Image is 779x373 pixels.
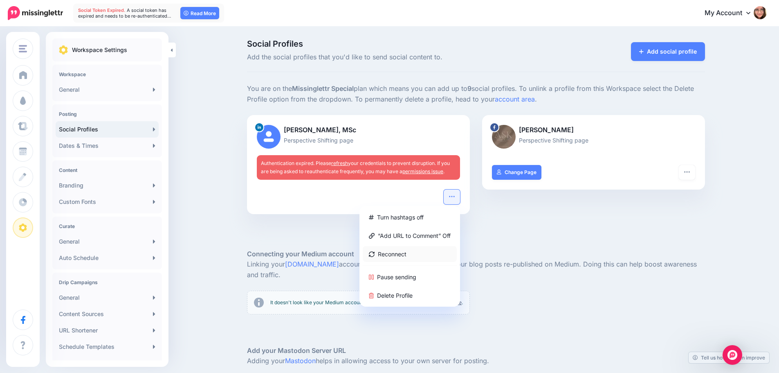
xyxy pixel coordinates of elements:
a: Change Page [492,165,541,180]
p: [PERSON_NAME] [492,125,695,136]
img: Missinglettr [8,6,63,20]
a: Tell us how we can improve [689,352,769,363]
p: Perspective Shifting page [257,136,460,145]
a: General [56,81,159,98]
img: menu.png [19,45,27,52]
a: URL Shortener [56,322,159,339]
a: “Add URL to Comment” Off [363,228,457,244]
a: Delete Profile [363,287,457,303]
p: [PERSON_NAME], MSc [257,125,460,136]
span: Add the social profiles that you'd like to send social content to. [247,52,548,63]
a: Pause sending [363,269,457,285]
span: A social token has expired and needs to be re-authenticated… [78,7,171,19]
h4: Drip Campaigns [59,279,155,285]
h4: Workspace [59,71,155,77]
h4: Curate [59,223,155,229]
img: info-circle-grey.png [254,298,264,307]
b: Missinglettr Special [292,84,354,93]
a: Reconnect [363,246,457,262]
img: user_default_image.png [257,125,281,149]
h5: Connecting your Medium account [247,249,705,259]
a: My Account [696,3,767,23]
a: Schedule Templates [56,339,159,355]
a: Add social profile [631,42,705,61]
h4: Posting [59,111,155,117]
a: General [56,289,159,306]
a: Dates & Times [56,138,159,154]
h4: Content [59,167,155,173]
b: 9 [467,84,471,93]
a: [DOMAIN_NAME] [285,260,339,268]
p: Workspace Settings [72,45,127,55]
a: Content Templates [56,355,159,371]
p: You are on the plan which means you can add up to social profiles. To unlink a profile from this ... [247,84,705,105]
a: Content Sources [56,306,159,322]
span: Authentication expired. Please your credentials to prevent disruption. If you are being asked to ... [261,160,450,174]
span: Social Profiles [247,40,548,48]
img: settings.png [59,45,68,54]
p: Adding your helps in allowing access to your own server for posting. [247,356,705,366]
p: Perspective Shifting page [492,136,695,145]
a: Read More [180,7,219,19]
a: Branding [56,177,159,194]
a: Social Profiles [56,121,159,138]
a: Mastodon [285,357,316,365]
p: Linking your account activates the option to have your blog posts re-published on Medium. Doing t... [247,259,705,280]
a: Turn hashtags off [363,209,457,225]
a: General [56,233,159,250]
h5: Add your Mastodon Server URL [247,346,705,356]
div: Open Intercom Messenger [723,345,742,365]
a: Custom Fonts [56,194,159,210]
span: Social Token Expired. [78,7,126,13]
a: permissions issue [402,168,443,174]
img: 374766313_764651935671708_6781217970474383430_n-bsa141027.jpg [492,125,516,149]
a: Auto Schedule [56,250,159,266]
a: account area [495,95,535,103]
p: It doesn't look like your Medium account is connected. To connect it now, . [270,298,463,307]
a: refresh [331,160,348,166]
